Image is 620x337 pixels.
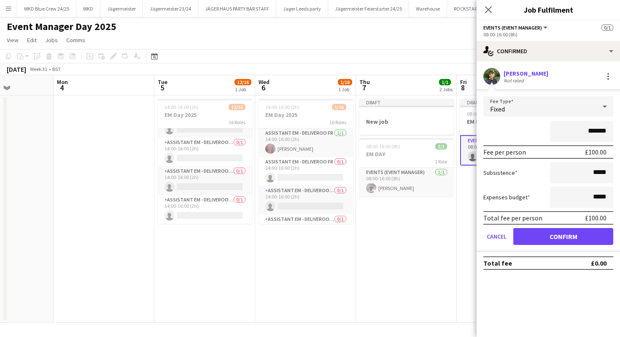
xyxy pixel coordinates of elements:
[409,0,447,17] button: Warehouse
[483,148,526,156] div: Fee per person
[439,86,453,92] div: 2 Jobs
[477,4,620,15] h3: Job Fulfilment
[257,83,270,92] span: 6
[439,79,451,85] span: 1/1
[477,41,620,61] div: Confirmed
[435,158,447,165] span: 1 Role
[585,148,607,156] div: £100.00
[359,150,454,158] h3: EM DAY
[7,65,26,73] div: [DATE]
[591,259,607,267] div: £0.00
[329,119,346,125] span: 16 Roles
[332,104,346,110] span: 1/16
[17,0,76,17] button: WKD Blue Crew 24/25
[447,0,484,17] button: ROCKSTAR
[366,143,400,149] span: 08:00-16:00 (8h)
[259,157,353,186] app-card-role: Assistant EM - Deliveroo FR0/114:00-16:00 (2h)
[513,228,613,245] button: Confirm
[460,118,555,125] h3: EM DAY
[483,31,613,38] div: 08:00-16:00 (8h)
[359,78,370,86] span: Thu
[490,105,505,113] span: Fixed
[235,86,251,92] div: 1 Job
[7,20,116,33] h1: Event Manager Day 2025
[45,36,58,44] span: Jobs
[235,79,251,85] span: 12/16
[63,35,89,46] a: Comms
[259,215,353,243] app-card-role: Assistant EM - Deliveroo FR0/114:00-16:00 (2h)
[483,259,512,267] div: Total fee
[259,186,353,215] app-card-role: Assistant EM - Deliveroo FR0/114:00-16:00 (2h)
[358,83,370,92] span: 7
[483,228,510,245] button: Cancel
[265,104,299,110] span: 14:00-16:00 (2h)
[7,36,19,44] span: View
[460,135,555,166] app-card-role: Events (Event Manager)0/108:00-16:00 (8h)
[229,104,245,110] span: 12/16
[42,35,61,46] a: Jobs
[27,36,37,44] span: Edit
[158,166,252,195] app-card-role: Assistant EM - Deliveroo FR0/114:00-16:00 (2h)
[28,66,49,72] span: Week 31
[198,0,276,17] button: JÄGER HAUS PARTY BAR STAFF
[259,99,353,224] app-job-card: 14:00-16:00 (2h)1/16EM Day 202516 RolesAssistant EM - Deliveroo FR1/114:00-16:00 (2h)[PERSON_NAME...
[483,214,542,222] div: Total fee per person
[158,195,252,224] app-card-role: Assistant EM - Deliveroo FR0/114:00-16:00 (2h)
[164,104,199,110] span: 14:00-16:00 (2h)
[359,118,454,125] h3: New job
[259,111,353,119] h3: EM Day 2025
[338,79,352,85] span: 1/16
[460,99,555,106] div: Draft
[585,214,607,222] div: £100.00
[143,0,198,17] button: Jägermeister 23/24
[459,83,467,92] span: 8
[229,119,245,125] span: 16 Roles
[359,99,454,106] div: Draft
[158,78,167,86] span: Tue
[359,168,454,196] app-card-role: Events (Event Manager)1/108:00-16:00 (8h)[PERSON_NAME]
[467,111,501,117] span: 08:00-16:00 (8h)
[504,70,548,77] div: [PERSON_NAME]
[158,111,252,119] h3: EM Day 2025
[460,99,555,166] app-job-card: Draft08:00-16:00 (8h)0/1EM DAY1 RoleEvents (Event Manager)0/108:00-16:00 (8h)
[483,193,530,201] label: Expenses budget
[100,0,143,17] button: Jägermeister
[76,0,100,17] button: WKD
[483,169,518,177] label: Subsistence
[158,99,252,224] app-job-card: 14:00-16:00 (2h)12/16EM Day 202516 Roles[PERSON_NAME]Assistant EM - Deliveroo FR0/114:00-16:00 (2...
[483,24,542,31] span: Events (Event Manager)
[328,0,409,17] button: Jägermeister Feierstarter 24/25
[66,36,85,44] span: Comms
[259,78,270,86] span: Wed
[504,77,526,84] div: Not rated
[359,138,454,196] app-job-card: 08:00-16:00 (8h)1/1EM DAY1 RoleEvents (Event Manager)1/108:00-16:00 (8h)[PERSON_NAME]
[276,0,328,17] button: Jager Leeds party
[3,35,22,46] a: View
[56,83,68,92] span: 4
[338,86,352,92] div: 1 Job
[259,128,353,157] app-card-role: Assistant EM - Deliveroo FR1/114:00-16:00 (2h)[PERSON_NAME]
[156,83,167,92] span: 5
[601,24,613,31] span: 0/1
[158,138,252,166] app-card-role: Assistant EM - Deliveroo FR0/114:00-16:00 (2h)
[52,66,61,72] div: BST
[435,143,447,149] span: 1/1
[483,24,549,31] button: Events (Event Manager)
[24,35,40,46] a: Edit
[57,78,68,86] span: Mon
[359,99,454,135] app-job-card: DraftNew job
[460,78,467,86] span: Fri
